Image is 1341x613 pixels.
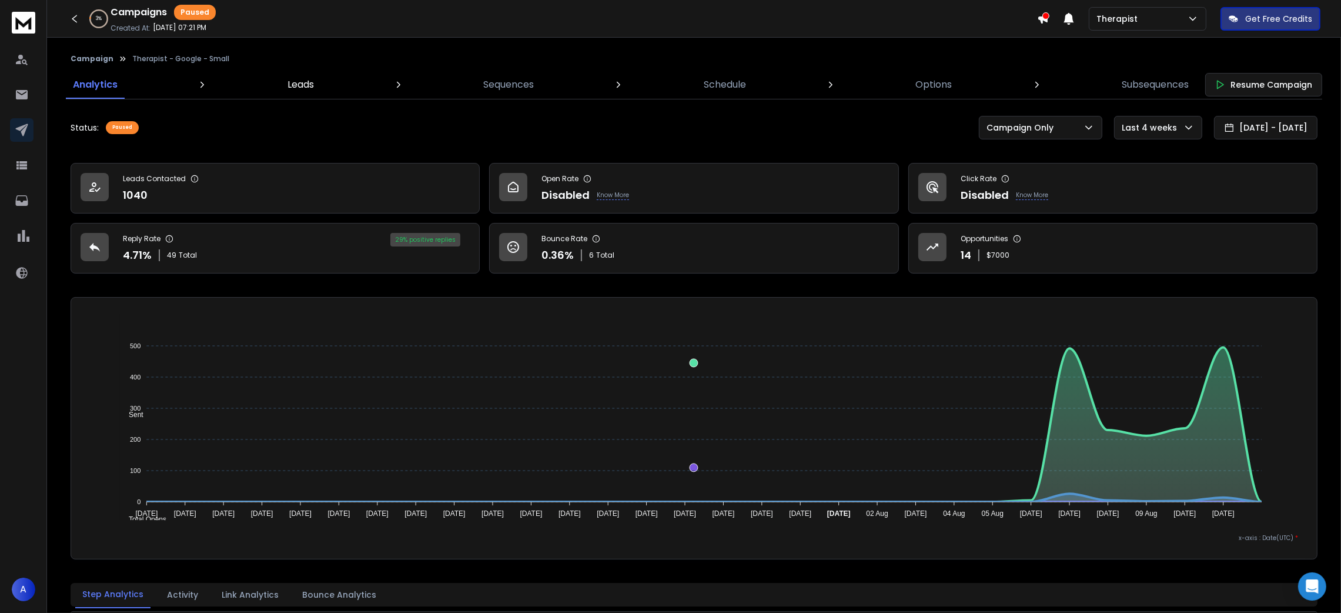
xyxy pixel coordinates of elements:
a: Click RateDisabledKnow More [908,163,1317,214]
button: [DATE] - [DATE] [1214,116,1317,139]
a: Opportunities14$7000 [908,223,1317,274]
button: Step Analytics [75,581,151,608]
button: Campaign [71,54,113,64]
button: Bounce Analytics [295,582,383,608]
p: Sequences [483,78,534,92]
tspan: [DATE] [559,509,581,518]
p: 1040 [123,187,148,204]
tspan: [DATE] [597,509,620,518]
button: Resume Campaign [1205,73,1322,96]
tspan: [DATE] [905,509,927,518]
a: Open RateDisabledKnow More [489,163,898,214]
p: Therapist [1096,13,1142,25]
p: Know More [597,191,629,200]
tspan: [DATE] [827,509,851,518]
p: Therapist - Google - Small [132,54,229,64]
p: Opportunities [961,234,1008,244]
span: 6 [589,251,594,260]
a: Sequences [476,71,541,99]
tspan: [DATE] [482,509,504,518]
tspan: [DATE] [1097,509,1119,518]
tspan: [DATE] [213,509,235,518]
tspan: 0 [138,498,141,505]
img: logo [12,12,35,34]
p: Analytics [73,78,118,92]
span: Sent [120,411,143,419]
a: Reply Rate4.71%49Total29% positive replies [71,223,480,274]
div: Open Intercom Messenger [1298,572,1326,601]
tspan: [DATE] [751,509,773,518]
p: $ 7000 [986,251,1009,260]
tspan: 02 Aug [867,509,888,518]
p: 4.71 % [123,247,152,264]
p: [DATE] 07:21 PM [153,23,206,32]
tspan: [DATE] [405,509,427,518]
tspan: 300 [130,405,141,412]
p: Leads Contacted [123,174,186,184]
span: Total [179,251,197,260]
tspan: [DATE] [636,509,658,518]
a: Leads Contacted1040 [71,163,480,214]
p: Created At: [111,24,151,33]
a: Bounce Rate0.36%6Total [489,223,898,274]
span: Total Opens [120,515,166,524]
a: Options [908,71,959,99]
tspan: [DATE] [1212,509,1235,518]
tspan: [DATE] [174,509,196,518]
p: Reply Rate [123,234,160,244]
div: Paused [106,121,139,134]
span: 49 [167,251,176,260]
a: Subsequences [1115,71,1196,99]
tspan: 05 Aug [982,509,1004,518]
tspan: [DATE] [520,509,543,518]
tspan: [DATE] [790,509,812,518]
p: 14 [961,247,971,264]
tspan: [DATE] [674,509,697,518]
tspan: [DATE] [1059,509,1081,518]
tspan: [DATE] [713,509,735,518]
tspan: [DATE] [328,509,350,518]
tspan: [DATE] [251,509,273,518]
a: Analytics [66,71,125,99]
p: Subsequences [1122,78,1189,92]
div: 29 % positive replies [390,233,460,246]
button: Get Free Credits [1220,7,1320,31]
button: A [12,578,35,601]
tspan: 04 Aug [944,509,965,518]
span: Total [596,251,614,260]
tspan: [DATE] [289,509,312,518]
a: Schedule [697,71,753,99]
p: 3 % [96,15,102,22]
tspan: 200 [130,436,141,443]
tspan: [DATE] [1174,509,1196,518]
button: Activity [160,582,205,608]
p: Status: [71,122,99,134]
tspan: [DATE] [366,509,389,518]
div: Paused [174,5,216,20]
p: 0.36 % [541,247,574,264]
p: x-axis : Date(UTC) [90,534,1298,542]
p: Disabled [961,187,1009,204]
tspan: [DATE] [1020,509,1042,518]
p: Know More [1016,191,1048,200]
a: Leads [280,71,321,99]
tspan: [DATE] [136,509,158,518]
p: Click Rate [961,174,996,184]
h1: Campaigns [111,5,167,19]
p: Last 4 weeks [1122,122,1182,134]
p: Leads [287,78,314,92]
p: Campaign Only [986,122,1058,134]
p: Get Free Credits [1245,13,1312,25]
p: Schedule [704,78,746,92]
tspan: 100 [130,467,141,474]
button: Link Analytics [215,582,286,608]
tspan: 09 Aug [1136,509,1158,518]
p: Bounce Rate [541,234,587,244]
p: Disabled [541,187,590,204]
tspan: 400 [130,374,141,381]
tspan: [DATE] [443,509,466,518]
p: Options [915,78,952,92]
p: Open Rate [541,174,578,184]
